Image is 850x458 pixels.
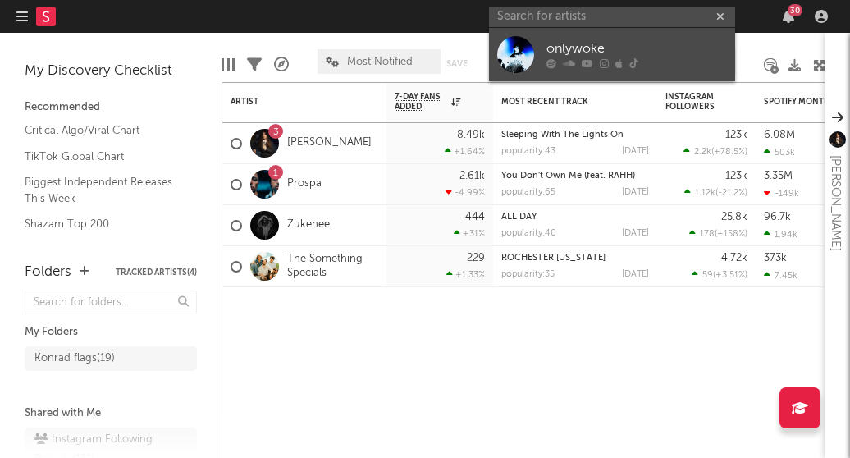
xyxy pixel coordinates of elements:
[25,346,197,371] a: Konrad flags(19)
[683,146,747,157] div: ( )
[788,4,802,16] div: 30
[501,147,555,156] div: popularity: 43
[764,270,797,281] div: 7.45k
[721,253,747,263] div: 4.72k
[501,97,624,107] div: Most Recent Track
[116,268,197,277] button: Tracked Artists(4)
[721,212,747,222] div: 25.8k
[459,171,485,181] div: 2.61k
[287,253,378,281] a: The Something Specials
[622,188,649,197] div: [DATE]
[764,253,787,263] div: 373k
[222,41,235,89] div: Edit Columns
[25,62,197,81] div: My Discovery Checklist
[689,228,747,239] div: ( )
[274,41,289,89] div: A&R Pipeline
[764,130,795,140] div: 6.08M
[694,148,711,157] span: 2.2k
[622,270,649,279] div: [DATE]
[501,172,635,181] a: You Don't Own Me (feat. RAHH)
[714,148,745,157] span: +78.5 %
[715,271,745,280] span: +3.51 %
[445,146,485,157] div: +1.64 %
[501,254,649,263] div: ROCHESTER NEW YORK
[25,215,181,233] a: Shazam Top 200
[489,28,735,81] a: onlywoke
[501,213,537,222] a: ALL DAY
[825,155,845,251] div: [PERSON_NAME]
[783,10,794,23] button: 30
[465,212,485,222] div: 444
[546,39,727,59] div: onlywoke
[489,7,735,27] input: Search for artists
[457,130,485,140] div: 8.49k
[501,172,649,181] div: You Don't Own Me (feat. RAHH)
[700,230,715,239] span: 178
[665,92,723,112] div: Instagram Followers
[764,147,795,158] div: 503k
[25,148,181,166] a: TikTok Global Chart
[34,349,115,369] div: Konrad flags ( 19 )
[501,229,556,238] div: popularity: 40
[501,213,649,222] div: ALL DAY
[725,171,747,181] div: 123k
[718,189,745,198] span: -21.2 %
[501,131,624,140] a: Sleeping With The Lights On
[25,98,197,117] div: Recommended
[25,263,71,282] div: Folders
[764,188,799,199] div: -149k
[684,187,747,198] div: ( )
[446,187,485,198] div: -4.99 %
[247,41,262,89] div: Filters
[764,212,791,222] div: 96.7k
[702,271,713,280] span: 59
[454,228,485,239] div: +31 %
[25,291,197,314] input: Search for folders...
[395,92,447,112] span: 7-Day Fans Added
[501,188,555,197] div: popularity: 65
[231,97,354,107] div: Artist
[764,171,793,181] div: 3.35M
[467,253,485,263] div: 229
[25,173,181,207] a: Biggest Independent Releases This Week
[287,136,372,150] a: [PERSON_NAME]
[25,121,181,140] a: Critical Algo/Viral Chart
[446,59,468,68] button: Save
[446,269,485,280] div: +1.33 %
[501,254,606,263] a: ROCHESTER [US_STATE]
[622,147,649,156] div: [DATE]
[25,323,197,342] div: My Folders
[764,229,797,240] div: 1.94k
[25,404,197,424] div: Shared with Me
[695,189,715,198] span: 1.12k
[501,131,649,140] div: Sleeping With The Lights On
[622,229,649,238] div: [DATE]
[501,270,555,279] div: popularity: 35
[725,130,747,140] div: 123k
[347,57,413,67] span: Most Notified
[287,177,322,191] a: Prospa
[287,218,330,232] a: Zukenee
[692,269,747,280] div: ( )
[717,230,745,239] span: +158 %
